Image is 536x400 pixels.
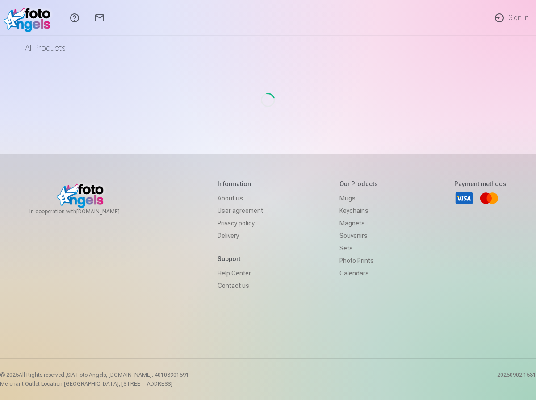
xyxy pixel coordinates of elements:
span: In cooperation with [29,208,141,215]
a: Mugs [339,192,378,204]
a: Keychains [339,204,378,217]
h5: Support [218,254,263,263]
a: Photo prints [339,254,378,267]
a: Privacy policy [218,217,263,229]
a: About us [218,192,263,204]
span: SIA Foto Angels, [DOMAIN_NAME]. 40103901591 [67,372,189,378]
a: Contact us [218,279,263,292]
h5: Our products [339,179,378,188]
a: Mastercard [479,188,499,208]
a: Delivery [218,229,263,242]
a: Magnets [339,217,378,229]
img: /fa1 [4,4,55,32]
a: [DOMAIN_NAME] [76,208,141,215]
p: 20250902.1531 [497,371,536,387]
a: Sets [339,242,378,254]
a: Souvenirs [339,229,378,242]
a: Calendars [339,267,378,279]
a: Visa [454,188,474,208]
h5: Payment methods [454,179,507,188]
a: User agreement [218,204,263,217]
a: Help Center [218,267,263,279]
h5: Information [218,179,263,188]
